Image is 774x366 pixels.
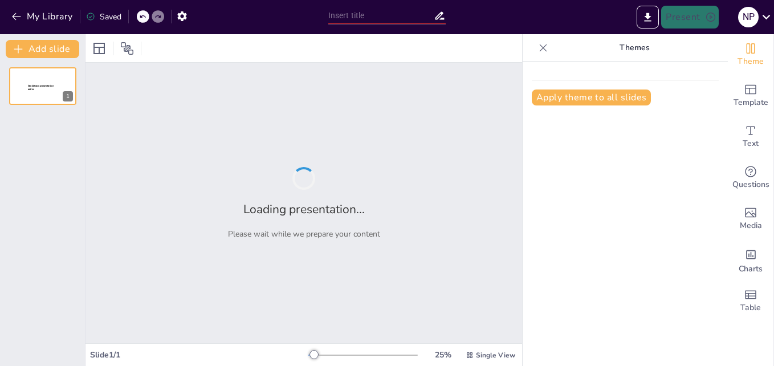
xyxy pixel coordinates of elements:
span: Sendsteps presentation editor [28,84,54,91]
p: Themes [552,34,716,62]
div: Add ready made slides [728,75,773,116]
span: Single View [476,351,515,360]
div: Change the overall theme [728,34,773,75]
div: 1 [63,91,73,101]
div: Get real-time input from your audience [728,157,773,198]
div: 25 % [429,349,457,360]
input: Insert title [328,7,434,24]
span: Charts [739,263,763,275]
div: Layout [90,39,108,58]
button: Apply theme to all slides [532,90,651,105]
span: Table [740,302,761,314]
div: N P [738,7,759,27]
button: Export to PowerPoint [637,6,659,29]
button: Add slide [6,40,79,58]
p: Please wait while we prepare your content [228,229,380,239]
span: Questions [732,178,769,191]
div: Slide 1 / 1 [90,349,308,360]
button: Present [661,6,718,29]
h2: Loading presentation... [243,201,365,217]
span: Theme [738,55,764,68]
button: My Library [9,7,78,26]
div: Saved [86,11,121,22]
div: Add charts and graphs [728,239,773,280]
span: Media [740,219,762,232]
button: N P [738,6,759,29]
span: Position [120,42,134,55]
div: Add images, graphics, shapes or video [728,198,773,239]
div: 1 [9,67,76,105]
div: Add text boxes [728,116,773,157]
span: Text [743,137,759,150]
span: Template [734,96,768,109]
div: Add a table [728,280,773,322]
